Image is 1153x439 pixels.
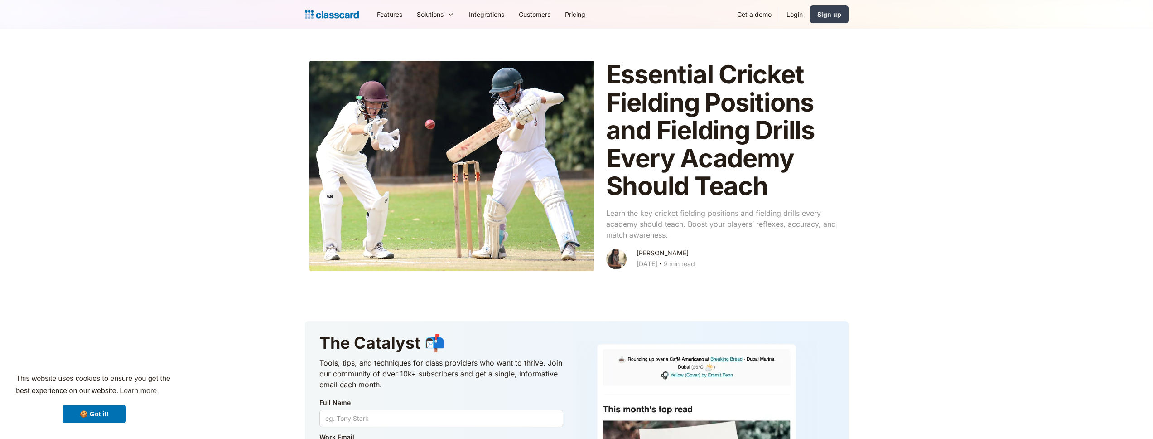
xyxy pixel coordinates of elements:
div: Solutions [417,10,444,19]
a: Pricing [558,4,593,24]
a: Customers [511,4,558,24]
h1: Essential Cricket Fielding Positions and Fielding Drills Every Academy Should Teach [606,61,839,200]
div: Solutions [410,4,462,24]
a: Integrations [462,4,511,24]
div: 9 min read [663,259,695,269]
p: Tools, tips, and techniques for class providers who want to thrive. Join our community of over 10... [319,357,563,390]
a: home [305,8,359,21]
a: Essential Cricket Fielding Positions and Fielding Drills Every Academy Should TeachLearn the key ... [305,56,849,276]
div: cookieconsent [7,365,181,432]
h3: The Catalyst 📬 [319,332,563,354]
a: Sign up [810,5,849,23]
div: [PERSON_NAME] [637,248,689,259]
input: eg. Tony Stark [319,410,563,427]
a: Login [779,4,810,24]
a: Features [370,4,410,24]
div: Sign up [817,10,841,19]
a: dismiss cookie message [63,405,126,423]
a: learn more about cookies [118,384,158,398]
span: This website uses cookies to ensure you get the best experience on our website. [16,373,173,398]
p: Learn the key cricket fielding positions and fielding drills every academy should teach. Boost yo... [606,208,839,240]
div: [DATE] [637,259,657,269]
a: Get a demo [730,4,779,24]
div: ‧ [657,259,663,271]
label: Full Name [319,397,563,408]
